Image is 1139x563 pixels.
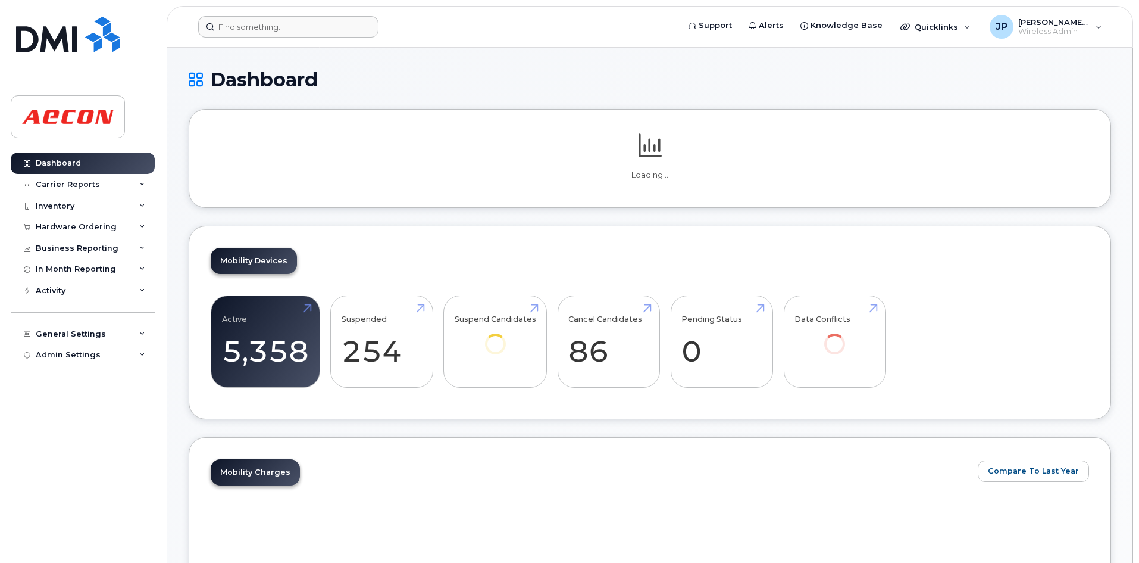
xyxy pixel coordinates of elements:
[189,69,1111,90] h1: Dashboard
[681,303,762,381] a: Pending Status 0
[978,461,1089,482] button: Compare To Last Year
[455,303,536,371] a: Suspend Candidates
[211,170,1089,181] p: Loading...
[342,303,422,381] a: Suspended 254
[211,248,297,274] a: Mobility Devices
[222,303,309,381] a: Active 5,358
[794,303,875,371] a: Data Conflicts
[211,459,300,486] a: Mobility Charges
[568,303,649,381] a: Cancel Candidates 86
[988,465,1079,477] span: Compare To Last Year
